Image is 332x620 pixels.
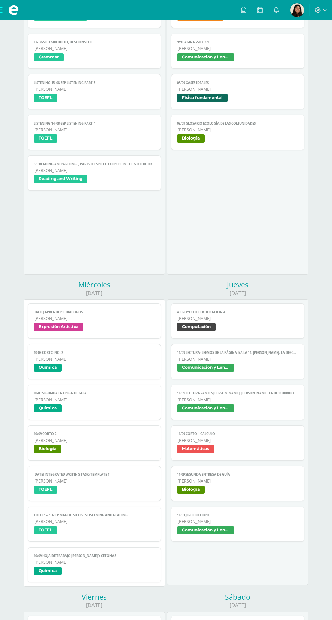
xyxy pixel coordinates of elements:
span: [PERSON_NAME] [34,316,155,321]
span: Reading and Writing [34,175,87,183]
span: [PERSON_NAME] [178,356,298,362]
span: Matemáticas [177,445,214,453]
span: [PERSON_NAME] [178,86,298,92]
span: TOEFL [34,526,57,534]
span: [PERSON_NAME] [34,478,155,484]
span: [PERSON_NAME] [34,86,155,92]
span: 8/9 Reading and Writing, , Parts of speech exercise in the notebook [34,162,155,166]
span: TOEFL [34,94,57,102]
span: [PERSON_NAME] [34,559,155,565]
a: 8/9 Reading and Writing, , Parts of speech exercise in the notebook[PERSON_NAME]Reading and Writing [28,155,161,191]
span: [PERSON_NAME] [178,127,298,133]
a: 13- 08-sep Embedded questions ELLI[PERSON_NAME]Grammar [28,34,161,69]
a: 10-09 CORTO No. 2[PERSON_NAME]Química [28,344,161,379]
span: Comunicación y Lenguaje [177,364,234,372]
a: 10/09 Corto 2[PERSON_NAME]Biología [28,425,161,461]
div: [DATE] [24,290,165,297]
span: 10/09 Corto 2 [34,432,155,436]
a: 03/09 Glosario Ecología de las comunidades[PERSON_NAME]Biología [171,115,304,150]
span: Expresión Artística [34,323,83,331]
span: 10/09 Hoja de trabajo [PERSON_NAME] y cetonas [34,554,155,558]
span: [PERSON_NAME] [178,46,298,51]
a: 10/09 Hoja de trabajo [PERSON_NAME] y cetonas[PERSON_NAME]Química [28,547,161,582]
span: [DATE] Integrated Writing Task (Template 1) [34,472,155,477]
a: [DATE] Integrated Writing Task (Template 1)[PERSON_NAME]TOEFL [28,466,161,501]
a: 11/09 LECTURA - Antes [PERSON_NAME]. [PERSON_NAME]. La descubridora del radio (Digital)[PERSON_NA... [171,385,304,420]
span: Comunicación y Lenguaje [177,53,234,61]
span: 03/09 Glosario Ecología de las comunidades [177,121,298,126]
div: Viernes [24,592,165,602]
div: Miércoles [24,280,165,290]
span: Biología [177,486,205,494]
span: 9/9 Página 270 y 271 [177,40,298,44]
span: [PERSON_NAME] [178,478,298,484]
span: [PERSON_NAME] [34,46,155,51]
span: 11/09 LECTURA - Antes [PERSON_NAME]. [PERSON_NAME]. La descubridora del radio (Digital) [177,391,298,395]
a: LISTENING 14- 08-sep Listening part 4[PERSON_NAME]TOEFL [28,115,161,150]
span: 10-09 CORTO No. 2 [34,350,155,355]
span: 11/9 Ejercicio libro [177,513,298,517]
span: 08/09 Gases Ideales [177,81,298,85]
span: [PERSON_NAME] [178,397,298,403]
span: 13- 08-sep Embedded questions ELLI [34,40,155,44]
span: 11/09 Corto 1 Cálculo [177,432,298,436]
span: LISTENING 14- 08-sep Listening part 4 [34,121,155,126]
span: Comunicación y Lenguaje [177,404,234,412]
span: [PERSON_NAME] [34,127,155,133]
span: [PERSON_NAME] [178,316,298,321]
span: Grammar [34,53,64,61]
a: LISTENING 15- 08-sep Listening part 5[PERSON_NAME]TOEFL [28,74,161,109]
span: LISTENING 15- 08-sep Listening part 5 [34,81,155,85]
span: 11/09 LECTURA- Leemos de la página 5 a la 11. [PERSON_NAME]. La descubridora del radio [177,350,298,355]
a: 11/09 LECTURA- Leemos de la página 5 a la 11. [PERSON_NAME]. La descubridora del radio[PERSON_NAM... [171,344,304,379]
span: [PERSON_NAME] [34,168,155,173]
span: [PERSON_NAME] [178,437,298,443]
span: Comunicación y Lenguaje [177,526,234,534]
a: [DATE] Aprenderse diálogos[PERSON_NAME]Expresión Artística [28,303,161,339]
a: 9/9 Página 270 y 271[PERSON_NAME]Comunicación y Lenguaje [171,34,304,69]
a: 08/09 Gases Ideales[PERSON_NAME]Física fundamental [171,74,304,109]
img: d66720014760d80f5c098767f9c1150e.png [290,3,304,17]
a: 11/9 Ejercicio libro[PERSON_NAME]Comunicación y Lenguaje [171,507,304,542]
a: 11-09 SEGUNDA ENTREGA DE GUÍA[PERSON_NAME]Biología [171,466,304,501]
a: 4. Proyecto Certificación 4[PERSON_NAME]Computación [171,303,304,339]
div: [DATE] [167,290,308,297]
div: Sábado [167,592,308,602]
span: 11-09 SEGUNDA ENTREGA DE GUÍA [177,472,298,477]
a: 10-09 SEGUNDA ENTREGA DE GUÍA[PERSON_NAME]Química [28,385,161,420]
span: Computación [177,323,216,331]
span: Química [34,404,62,412]
span: [PERSON_NAME] [34,437,155,443]
a: TOEFL 17- 10-sep Magoosh Tests Listening and Reading[PERSON_NAME]TOEFL [28,507,161,542]
div: [DATE] [167,602,308,609]
span: [PERSON_NAME] [34,519,155,525]
span: 4. Proyecto Certificación 4 [177,310,298,314]
span: TOEFL [34,134,57,143]
span: [PERSON_NAME] [178,519,298,525]
div: [DATE] [24,602,165,609]
span: [DATE] Aprenderse diálogos [34,310,155,314]
div: Jueves [167,280,308,290]
span: [PERSON_NAME] [34,356,155,362]
span: TOEFL [34,486,57,494]
span: Química [34,364,62,372]
span: [PERSON_NAME] [34,397,155,403]
span: TOEFL 17- 10-sep Magoosh Tests Listening and Reading [34,513,155,517]
a: 11/09 Corto 1 Cálculo[PERSON_NAME]Matemáticas [171,425,304,461]
span: Biología [177,134,205,143]
span: Biología [34,445,61,453]
span: Química [34,567,62,575]
span: 10-09 SEGUNDA ENTREGA DE GUÍA [34,391,155,395]
span: Física fundamental [177,94,228,102]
